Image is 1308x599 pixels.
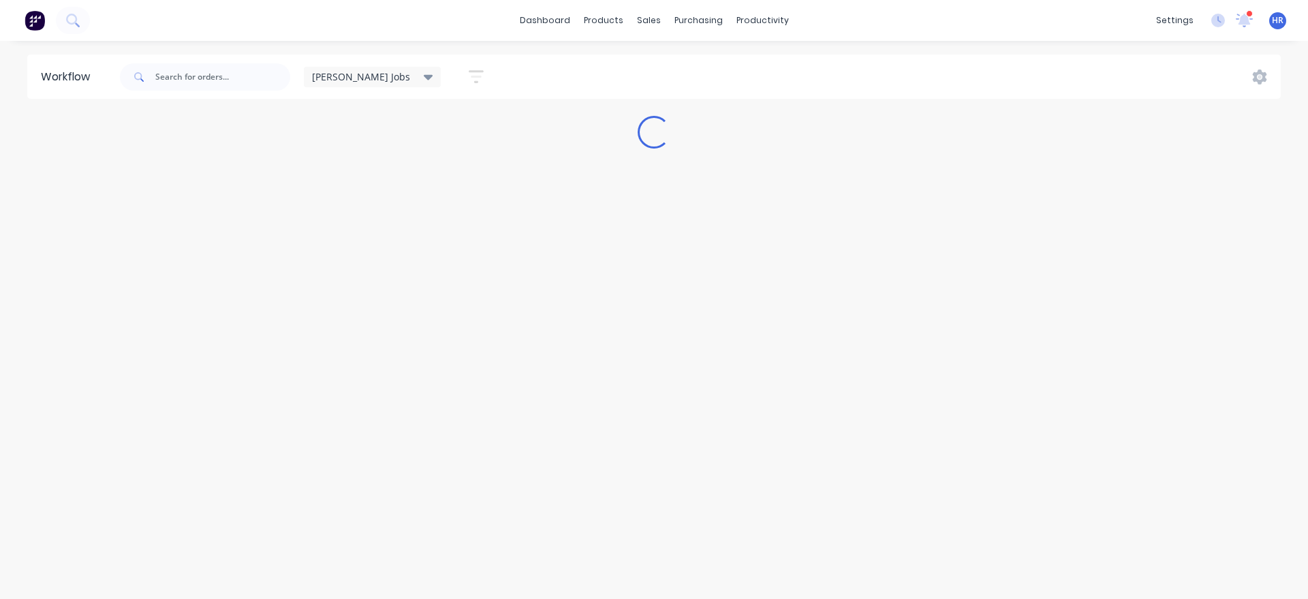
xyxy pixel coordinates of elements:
[577,10,630,31] div: products
[25,10,45,31] img: Factory
[312,70,410,84] span: [PERSON_NAME] Jobs
[730,10,796,31] div: productivity
[1149,10,1200,31] div: settings
[41,69,97,85] div: Workflow
[155,63,290,91] input: Search for orders...
[630,10,668,31] div: sales
[668,10,730,31] div: purchasing
[1272,14,1283,27] span: HR
[513,10,577,31] a: dashboard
